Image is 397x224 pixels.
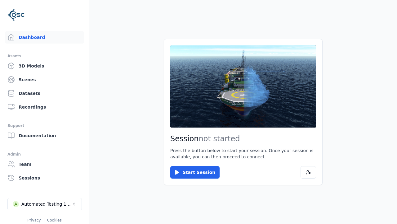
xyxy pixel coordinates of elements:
a: Sessions [5,172,84,184]
span: | [43,218,45,222]
h2: Session [170,134,316,144]
a: Documentation [5,129,84,142]
div: Admin [7,151,82,158]
a: Cookies [47,218,62,222]
img: Logo [7,6,25,24]
button: Select a workspace [7,198,82,210]
a: Dashboard [5,31,84,44]
div: Automated Testing 1 - Playwright [21,201,72,207]
a: Datasets [5,87,84,100]
span: not started [199,134,240,143]
a: Recordings [5,101,84,113]
p: Press the button below to start your session. Once your session is available, you can then procee... [170,147,316,160]
a: Scenes [5,73,84,86]
div: A [13,201,19,207]
button: Start Session [170,166,220,179]
div: Support [7,122,82,129]
a: Privacy [27,218,41,222]
a: Team [5,158,84,170]
a: 3D Models [5,60,84,72]
div: Assets [7,52,82,60]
